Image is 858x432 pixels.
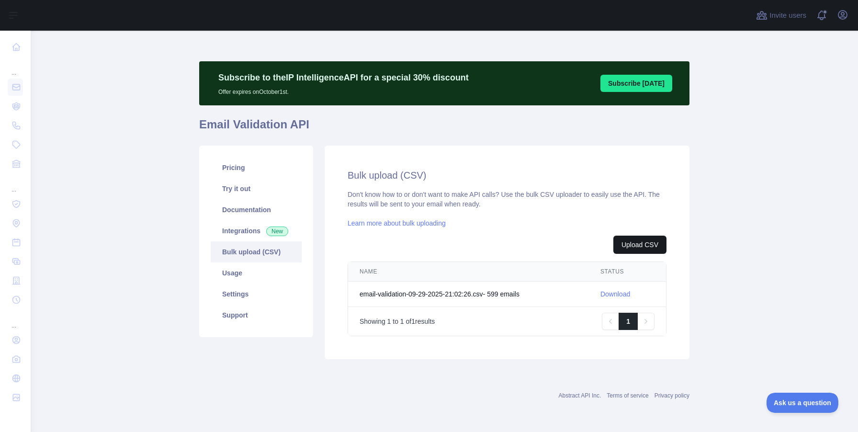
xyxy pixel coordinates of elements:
td: email-validation-09-29-2025-21:02:26.csv - 599 email s [348,282,589,307]
button: Invite users [754,8,808,23]
a: Try it out [211,178,302,199]
a: Usage [211,262,302,284]
a: Documentation [211,199,302,220]
p: Subscribe to the IP Intelligence API for a special 30 % discount [218,71,469,84]
span: 1 [387,318,391,325]
span: 1 [411,318,415,325]
a: Bulk upload (CSV) [211,241,302,262]
div: ... [8,174,23,193]
a: Download [600,290,630,298]
a: 1 [619,313,638,330]
iframe: Toggle Customer Support [767,393,839,413]
div: ... [8,310,23,330]
button: Subscribe [DATE] [600,75,672,92]
h1: Email Validation API [199,117,689,140]
a: Abstract API Inc. [559,392,601,399]
th: NAME [348,262,589,282]
a: Integrations New [211,220,302,241]
a: Pricing [211,157,302,178]
th: STATUS [589,262,666,282]
a: Terms of service [607,392,648,399]
button: Upload CSV [613,236,666,254]
span: 1 [400,318,404,325]
p: Showing to of results [360,317,435,326]
span: New [266,227,288,236]
div: ... [8,57,23,77]
p: Offer expires on October 1st. [218,84,469,96]
h2: Bulk upload (CSV) [348,169,666,182]
span: Invite users [769,10,806,21]
div: Don't know how to or don't want to make API calls? Use the bulk CSV uploader to easily use the AP... [348,190,666,336]
a: Settings [211,284,302,305]
a: Privacy policy [655,392,689,399]
nav: Pagination [602,313,655,330]
a: Learn more about bulk uploading [348,219,446,227]
a: Support [211,305,302,326]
